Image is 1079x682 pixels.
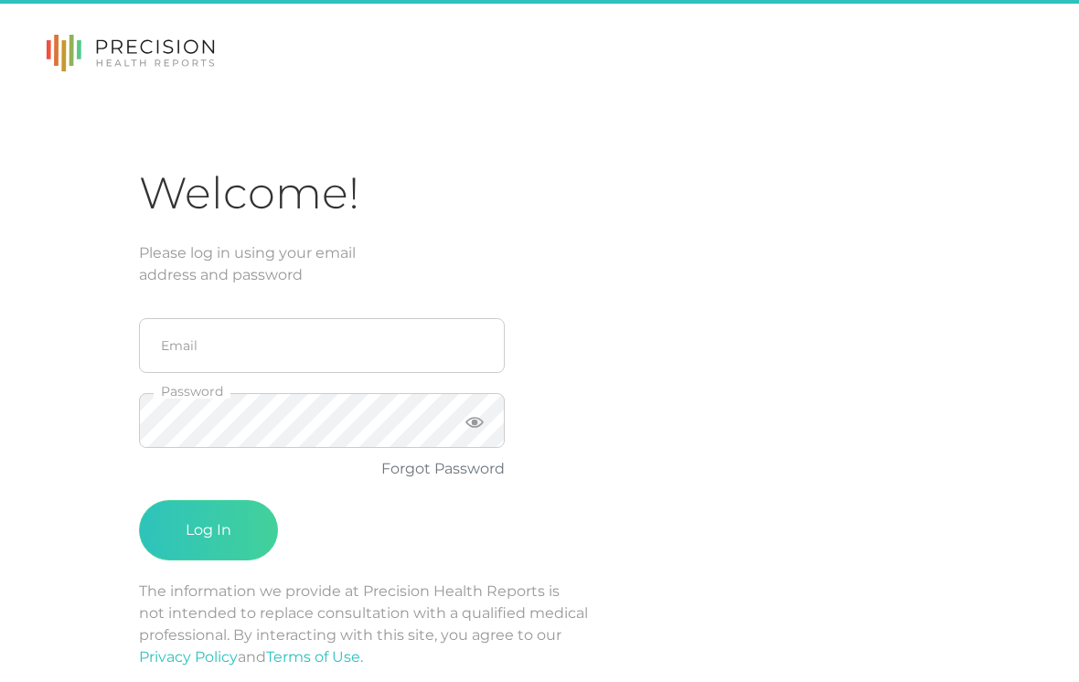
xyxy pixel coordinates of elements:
[139,648,238,666] a: Privacy Policy
[381,460,505,477] a: Forgot Password
[139,500,278,560] button: Log In
[139,242,940,286] div: Please log in using your email address and password
[139,166,940,220] h1: Welcome!
[139,581,940,668] p: The information we provide at Precision Health Reports is not intended to replace consultation wi...
[266,648,363,666] a: Terms of Use.
[139,318,505,373] input: Email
